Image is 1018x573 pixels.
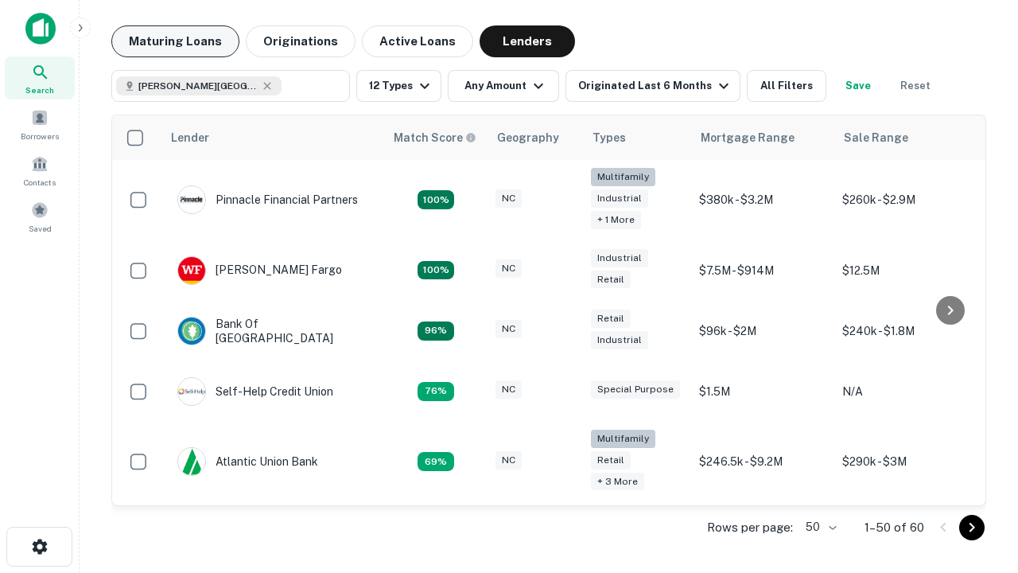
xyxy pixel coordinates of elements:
div: NC [495,380,522,399]
div: NC [495,320,522,338]
td: $240k - $1.8M [834,301,977,361]
div: Atlantic Union Bank [177,447,318,476]
div: Retail [591,451,631,470]
button: Go to next page [959,515,985,540]
div: Multifamily [591,430,655,448]
span: Search [25,84,54,96]
img: picture [178,448,205,475]
div: Geography [497,128,559,147]
div: NC [495,451,522,470]
td: $96k - $2M [691,301,834,361]
span: Contacts [24,176,56,189]
div: Matching Properties: 10, hasApolloMatch: undefined [418,452,454,471]
td: N/A [834,361,977,422]
div: NC [495,259,522,278]
p: 1–50 of 60 [865,518,924,537]
button: Originated Last 6 Months [565,70,740,102]
a: Borrowers [5,103,75,146]
td: $380k - $3.2M [691,160,834,240]
td: $260k - $2.9M [834,160,977,240]
img: picture [178,257,205,284]
div: Originated Last 6 Months [578,76,733,95]
div: Retail [591,310,631,328]
div: Special Purpose [591,380,680,399]
span: Borrowers [21,130,59,142]
button: Reset [890,70,941,102]
th: Mortgage Range [691,115,834,160]
div: Self-help Credit Union [177,377,333,406]
div: + 1 more [591,211,641,229]
th: Types [583,115,691,160]
button: Lenders [480,25,575,57]
span: Saved [29,222,52,235]
div: Matching Properties: 26, hasApolloMatch: undefined [418,190,454,209]
div: Industrial [591,249,648,267]
td: $246.5k - $9.2M [691,422,834,502]
iframe: Chat Widget [938,446,1018,522]
button: Originations [246,25,356,57]
div: Bank Of [GEOGRAPHIC_DATA] [177,317,368,345]
span: [PERSON_NAME][GEOGRAPHIC_DATA], [GEOGRAPHIC_DATA] [138,79,258,93]
div: Lender [171,128,209,147]
div: [PERSON_NAME] Fargo [177,256,342,285]
div: Matching Properties: 14, hasApolloMatch: undefined [418,322,454,341]
img: capitalize-icon.png [25,13,56,45]
button: Active Loans [362,25,473,57]
div: Pinnacle Financial Partners [177,185,358,214]
div: Matching Properties: 15, hasApolloMatch: undefined [418,261,454,280]
a: Saved [5,195,75,238]
div: Industrial [591,189,648,208]
div: + 3 more [591,473,644,491]
button: Maturing Loans [111,25,239,57]
button: All Filters [747,70,826,102]
div: Multifamily [591,168,655,186]
th: Sale Range [834,115,977,160]
div: Mortgage Range [701,128,795,147]
button: Any Amount [448,70,559,102]
div: Capitalize uses an advanced AI algorithm to match your search with the best lender. The match sco... [394,129,476,146]
h6: Match Score [394,129,473,146]
button: 12 Types [356,70,441,102]
div: NC [495,189,522,208]
img: picture [178,186,205,213]
div: Matching Properties: 11, hasApolloMatch: undefined [418,382,454,401]
td: $1.5M [691,361,834,422]
p: Rows per page: [707,518,793,537]
img: picture [178,318,205,345]
td: $7.5M - $914M [691,240,834,301]
div: Retail [591,271,631,289]
div: 50 [799,516,839,539]
th: Lender [161,115,384,160]
th: Geography [488,115,583,160]
button: Save your search to get updates of matches that match your search criteria. [833,70,884,102]
td: $290k - $3M [834,422,977,502]
div: Sale Range [844,128,908,147]
a: Contacts [5,149,75,192]
th: Capitalize uses an advanced AI algorithm to match your search with the best lender. The match sco... [384,115,488,160]
div: Industrial [591,331,648,349]
td: $12.5M [834,240,977,301]
div: Types [593,128,626,147]
a: Search [5,57,75,99]
img: picture [178,378,205,405]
